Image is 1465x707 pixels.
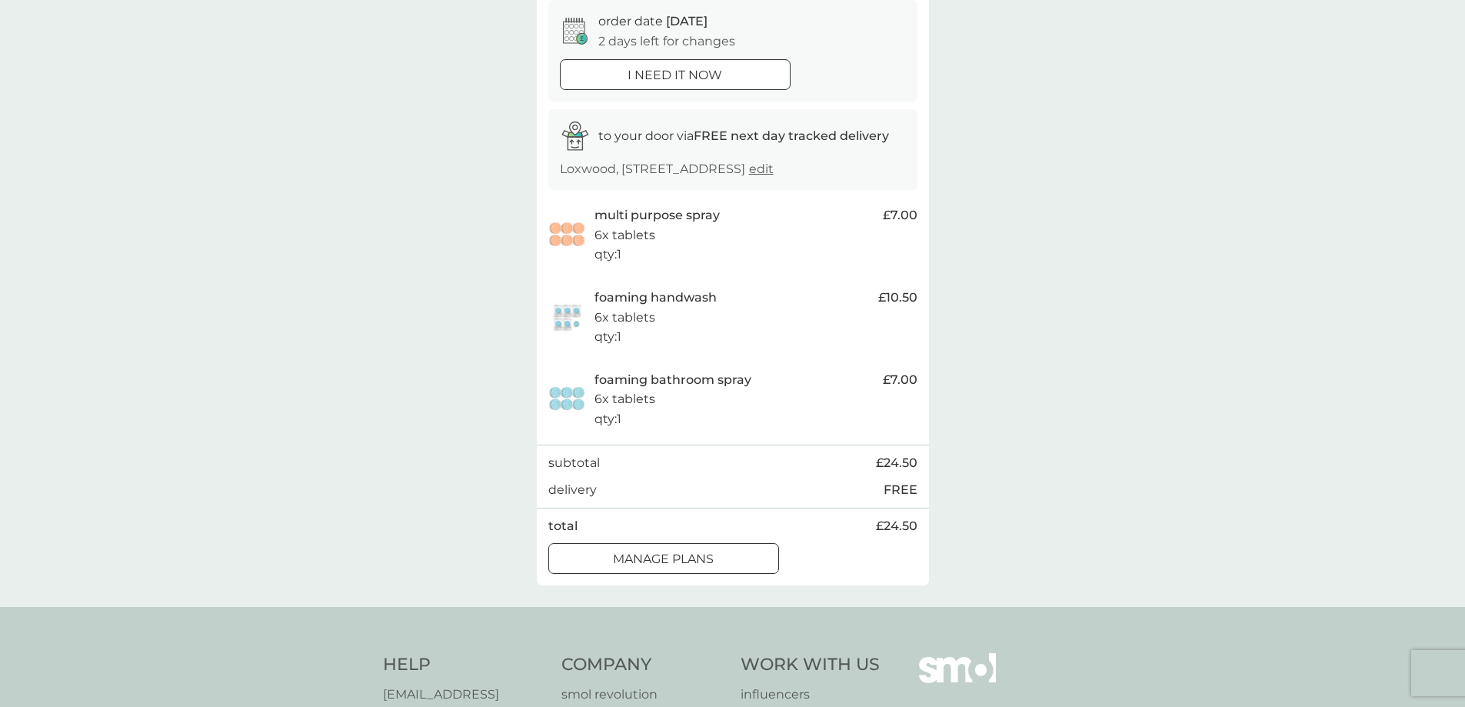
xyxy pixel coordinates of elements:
p: delivery [548,480,597,500]
p: Loxwood, [STREET_ADDRESS] [560,159,774,179]
p: subtotal [548,453,600,473]
p: multi purpose spray [594,205,720,225]
p: total [548,516,578,536]
span: £7.00 [883,205,917,225]
span: £24.50 [876,516,917,536]
span: £24.50 [876,453,917,473]
p: order date [598,12,708,32]
p: 2 days left for changes [598,32,735,52]
a: smol revolution [561,685,725,705]
p: 6x tablets [594,225,655,245]
strong: FREE next day tracked delivery [694,128,889,143]
span: to your door via [598,128,889,143]
p: 6x tablets [594,308,655,328]
button: manage plans [548,543,779,574]
p: qty : 1 [594,409,621,429]
p: 6x tablets [594,389,655,409]
p: qty : 1 [594,245,621,265]
img: smol [919,653,996,705]
p: qty : 1 [594,327,621,347]
a: edit [749,162,774,176]
h4: Help [383,653,547,677]
span: £7.00 [883,370,917,390]
span: £10.50 [878,288,917,308]
p: foaming handwash [594,288,717,308]
p: i need it now [628,65,722,85]
a: influencers [741,685,880,705]
p: manage plans [613,549,714,569]
span: [DATE] [666,14,708,28]
p: FREE [884,480,917,500]
button: i need it now [560,59,791,90]
h4: Work With Us [741,653,880,677]
p: foaming bathroom spray [594,370,751,390]
h4: Company [561,653,725,677]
